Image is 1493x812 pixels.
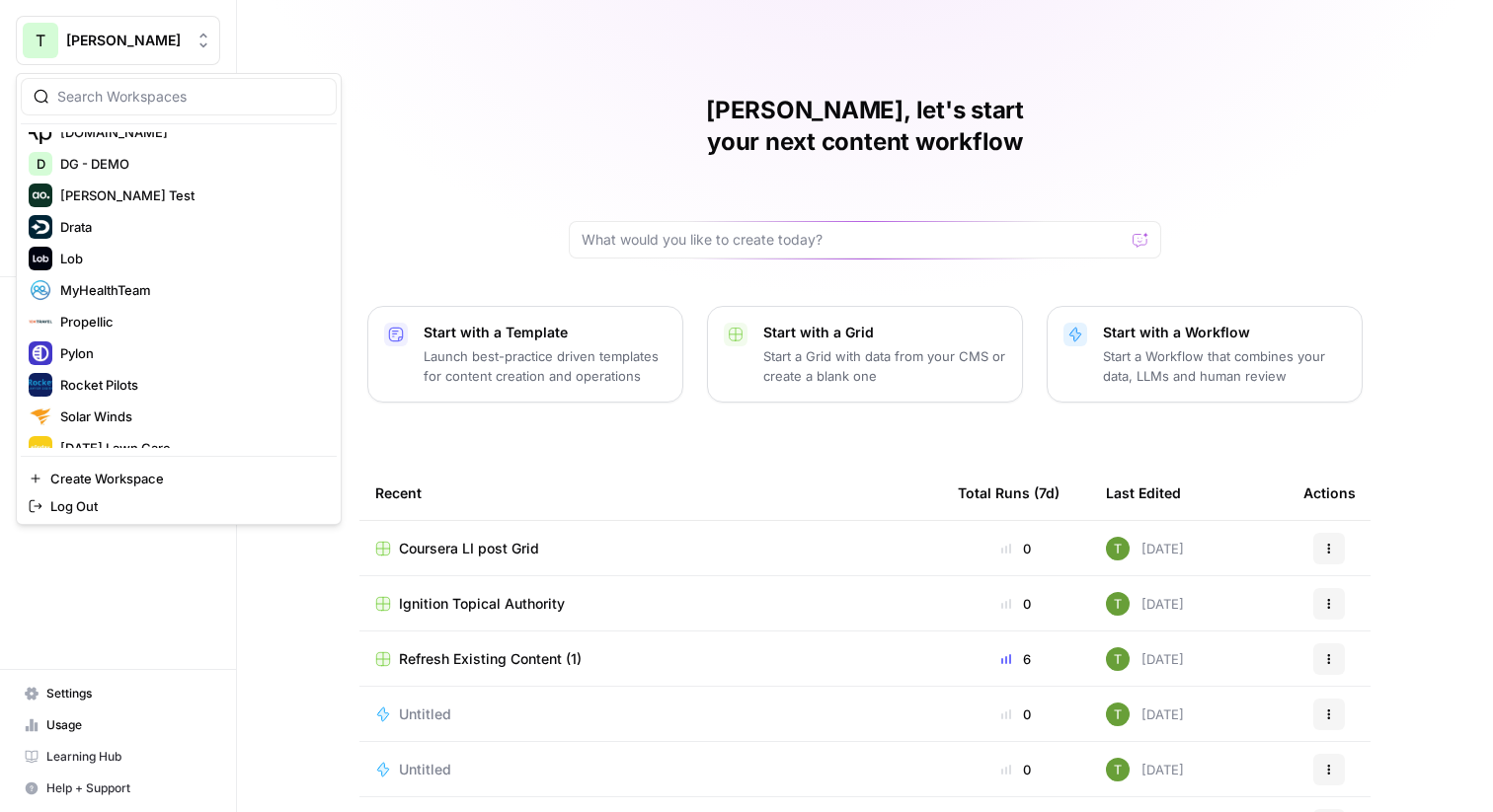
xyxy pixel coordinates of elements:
[60,185,321,205] span: [PERSON_NAME] Test
[375,704,926,724] a: Untitled
[424,346,667,386] p: Launch best-practice driven templates for content creation and operations
[582,230,1125,250] input: What would you like to create today?
[1106,647,1184,671] div: [DATE]
[16,709,220,741] a: Usage
[375,760,926,779] a: Untitled
[29,341,52,365] img: Pylon Logo
[60,375,321,395] span: Rocket Pilots
[60,343,321,363] span: Pylon
[29,405,52,428] img: Solar Winds Logo
[375,466,926,520] div: Recent
[29,247,52,270] img: Lob Logo
[958,466,1060,520] div: Total Runs (7d)
[424,323,667,342] p: Start with a Template
[958,704,1074,724] div: 0
[60,154,321,174] span: DG - DEMO
[16,678,220,709] a: Settings
[16,16,220,65] button: Workspace: Travis Demo
[60,217,321,237] span: Drata
[16,773,220,804] button: Help + Support
[958,594,1074,614] div: 0
[1106,758,1130,781] img: yba7bbzze900hr86j8rqqvfn473j
[399,704,451,724] span: Untitled
[60,438,321,458] span: [DATE] Lawn Care
[29,436,52,460] img: Sunday Lawn Care Logo
[399,594,565,614] span: Ignition Topical Authority
[399,760,451,779] span: Untitled
[29,184,52,207] img: Dillon Test Logo
[60,122,321,142] span: [DOMAIN_NAME]
[29,310,52,333] img: Propellic Logo
[1106,592,1130,616] img: yba7bbzze900hr86j8rqqvfn473j
[29,373,52,397] img: Rocket Pilots Logo
[375,539,926,558] a: Coursera LI post Grid
[1103,323,1346,342] p: Start with a Workflow
[958,760,1074,779] div: 0
[36,29,45,52] span: T
[399,649,582,669] span: Refresh Existing Content (1)
[29,215,52,239] img: Drata Logo
[66,31,186,50] span: [PERSON_NAME]
[1303,466,1356,520] div: Actions
[763,323,1006,342] p: Start with a Grid
[16,73,342,525] div: Workspace: Travis Demo
[1103,346,1346,386] p: Start a Workflow that combines your data, LLMs and human review
[1047,306,1363,403] button: Start with a WorkflowStart a Workflow that combines your data, LLMs and human review
[1106,702,1130,726] img: yba7bbzze900hr86j8rqqvfn473j
[1106,702,1184,726] div: [DATE]
[46,748,211,766] span: Learning Hub
[50,469,321,488] span: Create Workspace
[60,249,321,268] span: Lob
[367,306,683,403] button: Start with a TemplateLaunch best-practice driven templates for content creation and operations
[569,95,1161,158] h1: [PERSON_NAME], let's start your next content workflow
[29,120,52,144] img: Apollo.io Logo
[50,496,321,516] span: Log Out
[1106,758,1184,781] div: [DATE]
[707,306,1023,403] button: Start with a GridStart a Grid with data from your CMS or create a blank one
[763,346,1006,386] p: Start a Grid with data from your CMS or create a blank one
[1106,647,1130,671] img: yba7bbzze900hr86j8rqqvfn473j
[37,154,45,174] span: D
[958,539,1074,558] div: 0
[375,649,926,669] a: Refresh Existing Content (1)
[21,465,337,492] a: Create Workspace
[1106,537,1130,560] img: yba7bbzze900hr86j8rqqvfn473j
[46,779,211,797] span: Help + Support
[21,492,337,520] a: Log Out
[16,741,220,773] a: Learning Hub
[57,87,324,107] input: Search Workspaces
[60,280,321,300] span: MyHealthTeam
[46,685,211,702] span: Settings
[375,594,926,614] a: Ignition Topical Authority
[46,716,211,734] span: Usage
[29,278,52,302] img: MyHealthTeam Logo
[1106,537,1184,560] div: [DATE]
[958,649,1074,669] div: 6
[60,312,321,332] span: Propellic
[1106,592,1184,616] div: [DATE]
[1106,466,1181,520] div: Last Edited
[399,539,539,558] span: Coursera LI post Grid
[60,406,321,426] span: Solar Winds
